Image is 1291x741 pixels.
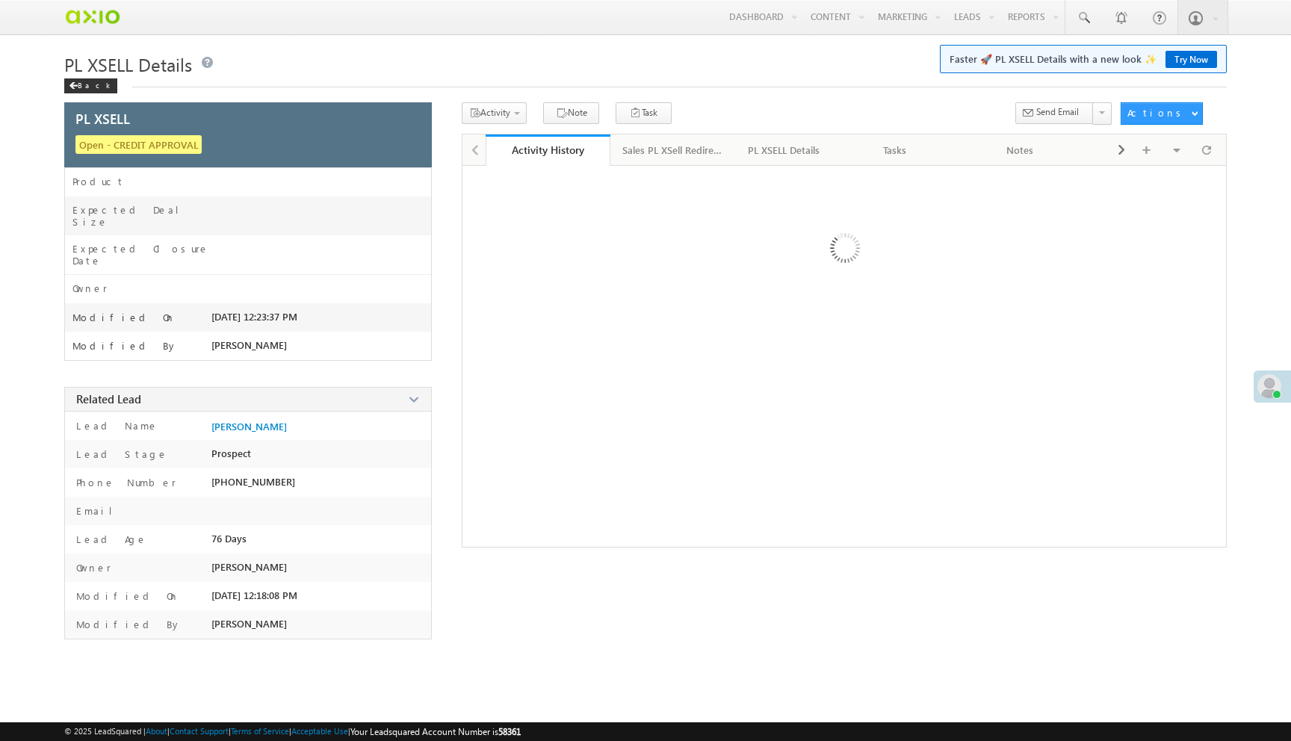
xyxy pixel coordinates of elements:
[616,102,672,124] button: Task
[72,311,176,323] label: Modified On
[64,78,117,93] div: Back
[1095,141,1195,159] div: Documents
[72,282,108,294] label: Owner
[543,102,599,124] button: Note
[211,533,247,545] span: 76 Days
[76,391,141,406] span: Related Lead
[1127,106,1186,120] div: Actions
[462,102,527,124] button: Activity
[146,726,167,736] a: About
[1083,134,1209,166] a: Documents
[291,726,348,736] a: Acceptable Use
[211,618,287,630] span: [PERSON_NAME]
[211,561,287,573] span: [PERSON_NAME]
[736,134,833,166] a: PL XSELL Details
[767,173,921,328] img: Loading ...
[72,618,182,631] label: Modified By
[1036,105,1079,119] span: Send Email
[72,476,176,489] label: Phone Number
[72,533,147,546] label: Lead Age
[622,141,722,159] div: Sales PL XSell Redirection
[64,725,521,739] span: © 2025 LeadSquared | | | | |
[211,447,251,459] span: Prospect
[211,421,287,432] a: [PERSON_NAME]
[211,476,295,488] span: [PHONE_NUMBER]
[1121,102,1203,125] button: Actions
[497,143,600,157] div: Activity History
[72,589,179,603] label: Modified On
[72,561,111,574] label: Owner
[64,52,192,76] span: PL XSELL Details
[350,726,521,737] span: Your Leadsquared Account Number is
[845,141,945,159] div: Tasks
[950,52,1217,66] span: Faster 🚀 PL XSELL Details with a new look ✨
[480,107,510,118] span: Activity
[72,204,211,228] label: Expected Deal Size
[610,134,736,164] li: Sales PL XSell Redirection
[498,726,521,737] span: 58361
[75,135,202,154] span: Open - CREDIT APPROVAL
[833,134,959,166] a: Tasks
[72,243,211,267] label: Expected Closure Date
[211,589,297,601] span: [DATE] 12:18:08 PM
[170,726,229,736] a: Contact Support
[970,141,1071,159] div: Notes
[959,134,1084,166] a: Notes
[1015,102,1094,124] button: Send Email
[72,504,124,518] label: Email
[610,134,736,166] a: Sales PL XSell Redirection
[72,419,158,432] label: Lead Name
[748,141,820,159] div: PL XSELL Details
[75,112,130,125] span: PL XSELL
[72,447,168,461] label: Lead Stage
[211,311,297,323] span: [DATE] 12:23:37 PM
[1165,51,1217,68] a: Try Now
[72,176,125,187] label: Product
[72,340,178,352] label: Modified By
[231,726,289,736] a: Terms of Service
[486,134,611,166] a: Activity History
[64,4,120,30] img: Custom Logo
[211,339,287,351] span: [PERSON_NAME]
